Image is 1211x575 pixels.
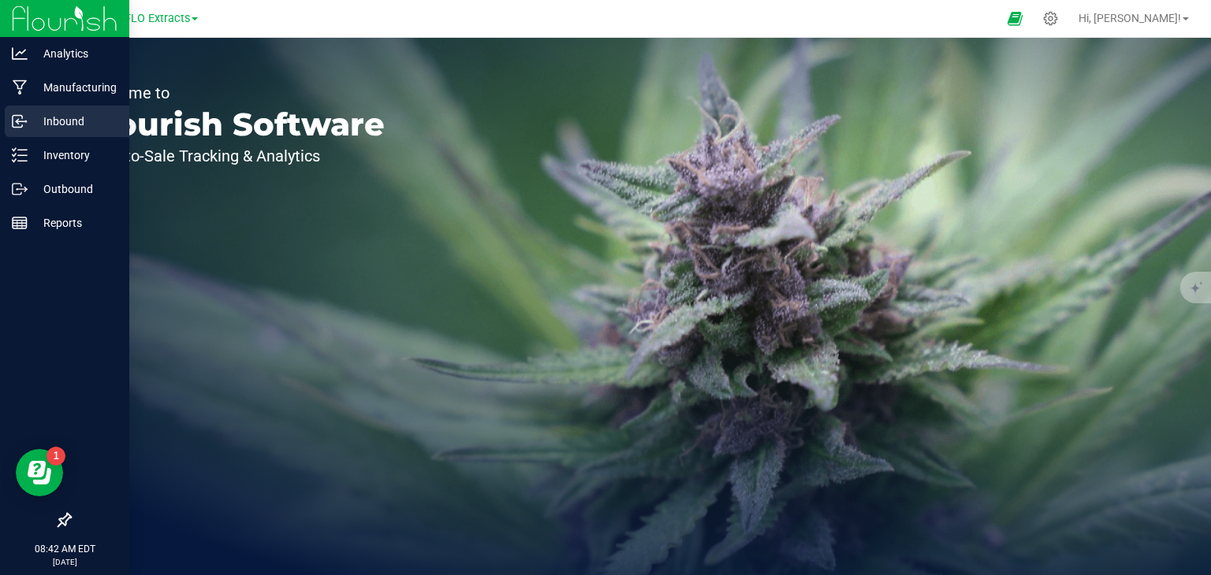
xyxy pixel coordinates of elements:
[12,215,28,231] inline-svg: Reports
[47,447,65,466] iframe: Resource center unread badge
[12,80,28,95] inline-svg: Manufacturing
[997,3,1033,34] span: Open Ecommerce Menu
[85,109,385,140] p: Flourish Software
[1079,12,1181,24] span: Hi, [PERSON_NAME]!
[28,44,122,63] p: Analytics
[12,46,28,61] inline-svg: Analytics
[28,112,122,131] p: Inbound
[7,542,122,556] p: 08:42 AM EDT
[12,181,28,197] inline-svg: Outbound
[85,148,385,164] p: Seed-to-Sale Tracking & Analytics
[28,146,122,165] p: Inventory
[125,12,190,25] span: FLO Extracts
[85,85,385,101] p: Welcome to
[28,78,122,97] p: Manufacturing
[16,449,63,496] iframe: Resource center
[7,556,122,568] p: [DATE]
[12,113,28,129] inline-svg: Inbound
[12,147,28,163] inline-svg: Inventory
[28,180,122,198] p: Outbound
[1041,11,1060,26] div: Manage settings
[28,213,122,232] p: Reports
